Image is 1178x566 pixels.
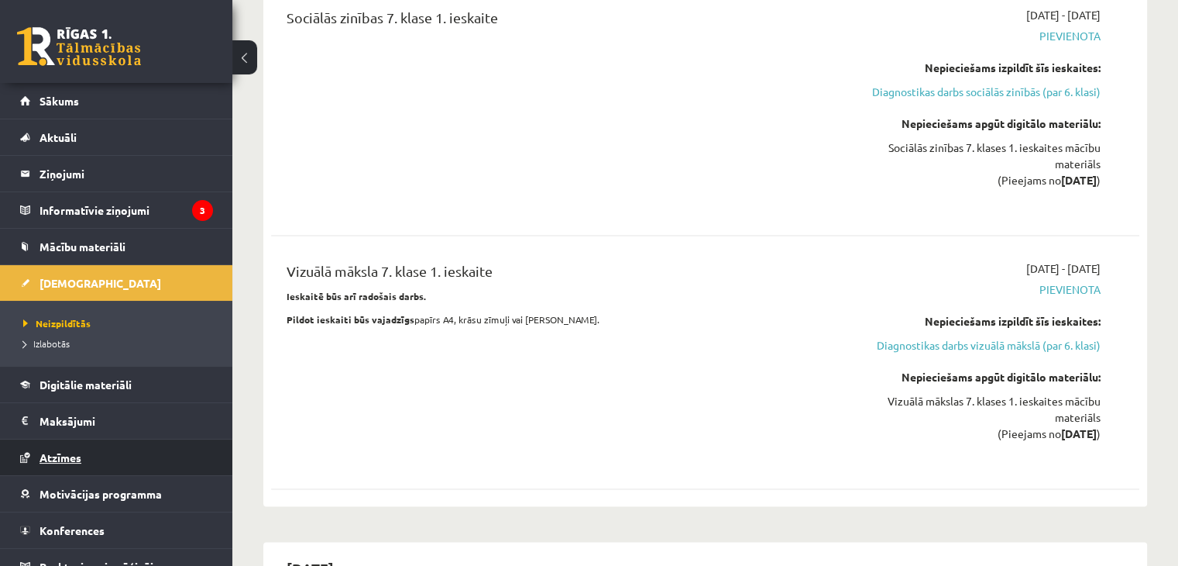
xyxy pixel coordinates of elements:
span: Aktuāli [39,130,77,144]
span: Neizpildītās [23,317,91,330]
legend: Maksājumi [39,403,213,439]
div: Vizuālā māksla 7. klase 1. ieskaite [287,261,822,289]
p: papīrs A4, krāsu zīmuļi vai [PERSON_NAME]. [287,312,822,326]
span: Pievienota [845,28,1101,44]
span: Motivācijas programma [39,487,162,501]
div: Nepieciešams izpildīt šīs ieskaites: [845,313,1101,330]
span: [DATE] - [DATE] [1026,261,1101,277]
a: Izlabotās [23,336,217,350]
div: Nepieciešams izpildīt šīs ieskaites: [845,60,1101,76]
span: Izlabotās [23,337,70,350]
a: Motivācijas programma [20,476,213,512]
span: Mācību materiāli [39,240,125,254]
strong: Ieskaitē būs arī radošais darbs. [287,290,427,302]
a: Mācību materiāli [20,229,213,264]
i: 3 [192,200,213,221]
span: Pievienota [845,281,1101,298]
a: Neizpildītās [23,316,217,330]
a: Ziņojumi [20,156,213,192]
a: Maksājumi [20,403,213,439]
a: Informatīvie ziņojumi3 [20,192,213,228]
a: Konferences [20,513,213,548]
a: Rīgas 1. Tālmācības vidusskola [17,27,141,66]
span: [DEMOGRAPHIC_DATA] [39,276,161,290]
legend: Ziņojumi [39,156,213,192]
span: Konferences [39,523,105,537]
span: Atzīmes [39,450,81,464]
strong: [DATE] [1061,173,1097,187]
div: Sociālās zinības 7. klase 1. ieskaite [287,7,822,36]
span: Sākums [39,94,79,108]
div: Nepieciešams apgūt digitālo materiālu: [845,369,1101,385]
strong: [DATE] [1061,426,1097,440]
span: Digitālie materiāli [39,378,132,392]
a: [DEMOGRAPHIC_DATA] [20,265,213,301]
div: Vizuālā mākslas 7. klases 1. ieskaites mācību materiāls (Pieejams no ) [845,393,1101,442]
div: Nepieciešams apgūt digitālo materiālu: [845,116,1101,132]
a: Digitālie materiāli [20,367,213,402]
a: Aktuāli [20,119,213,155]
strong: Pildot ieskaiti būs vajadzīgs [287,313,414,326]
a: Diagnostikas darbs vizuālā mākslā (par 6. klasi) [845,337,1101,354]
span: [DATE] - [DATE] [1026,7,1101,23]
legend: Informatīvie ziņojumi [39,192,213,228]
a: Atzīmes [20,440,213,475]
div: Sociālās zinības 7. klases 1. ieskaites mācību materiāls (Pieejams no ) [845,140,1101,188]
a: Sākums [20,83,213,119]
a: Diagnostikas darbs sociālās zinībās (par 6. klasi) [845,84,1101,100]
